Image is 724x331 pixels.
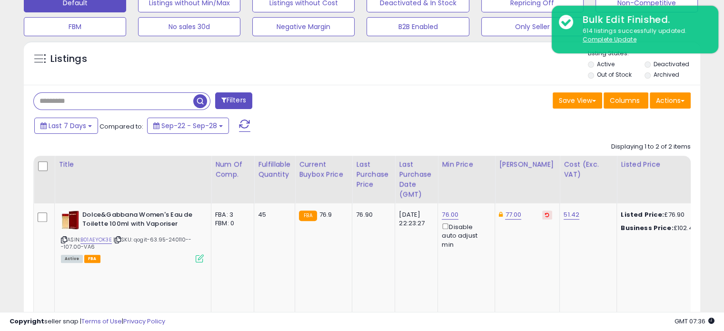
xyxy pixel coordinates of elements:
[258,160,291,180] div: Fulfillable Quantity
[61,236,192,250] span: | SKU: qogit-63.95-240110---107.00-VA6
[356,160,391,190] div: Last Purchase Price
[597,70,632,79] label: Out of Stock
[399,211,430,228] div: [DATE] 22:23:27
[299,211,317,221] small: FBA
[611,142,691,151] div: Displaying 1 to 2 of 2 items
[442,160,491,170] div: Min Price
[215,219,247,228] div: FBM: 0
[252,17,355,36] button: Negative Margin
[80,236,112,244] a: B01AEYOK3E
[24,17,126,36] button: FBM
[564,160,613,180] div: Cost (Exc. VAT)
[59,160,207,170] div: Title
[82,211,198,231] b: Dolce&Gabbana Women's Eau de Toilette 100ml with Vaporiser
[61,211,204,261] div: ASIN:
[621,224,700,232] div: £102.48
[575,13,711,27] div: Bulk Edit Finished.
[61,255,83,263] span: All listings currently available for purchase on Amazon
[161,121,217,130] span: Sep-22 - Sep-28
[442,221,487,249] div: Disable auto adjust min
[442,210,458,220] a: 76.00
[674,317,714,326] span: 2025-10-6 07:36 GMT
[597,60,615,68] label: Active
[215,160,250,180] div: Num of Comp.
[215,92,252,109] button: Filters
[621,160,703,170] div: Listed Price
[123,317,165,326] a: Privacy Policy
[621,223,673,232] b: Business Price:
[650,92,691,109] button: Actions
[621,211,700,219] div: £76.90
[583,35,636,43] u: Complete Update
[356,211,387,219] div: 76.90
[575,27,711,44] div: 614 listings successfully updated.
[84,255,100,263] span: FBA
[319,210,332,219] span: 76.9
[50,52,87,66] h5: Listings
[49,121,86,130] span: Last 7 Days
[147,118,229,134] button: Sep-22 - Sep-28
[99,122,143,131] span: Compared to:
[81,317,122,326] a: Terms of Use
[653,70,679,79] label: Archived
[610,96,640,105] span: Columns
[10,317,44,326] strong: Copyright
[61,211,80,230] img: 41r93p9nZIL._SL40_.jpg
[367,17,469,36] button: B2B Enabled
[299,160,348,180] div: Current Buybox Price
[653,60,689,68] label: Deactivated
[399,160,434,200] div: Last Purchase Date (GMT)
[499,160,555,170] div: [PERSON_NAME]
[481,17,584,36] button: Only Seller
[621,210,664,219] b: Listed Price:
[215,211,247,219] div: FBA: 3
[258,211,288,219] div: 45
[604,92,648,109] button: Columns
[34,118,98,134] button: Last 7 Days
[564,210,579,220] a: 51.42
[505,210,521,220] a: 77.00
[553,92,602,109] button: Save View
[138,17,240,36] button: No sales 30d
[10,317,165,326] div: seller snap | |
